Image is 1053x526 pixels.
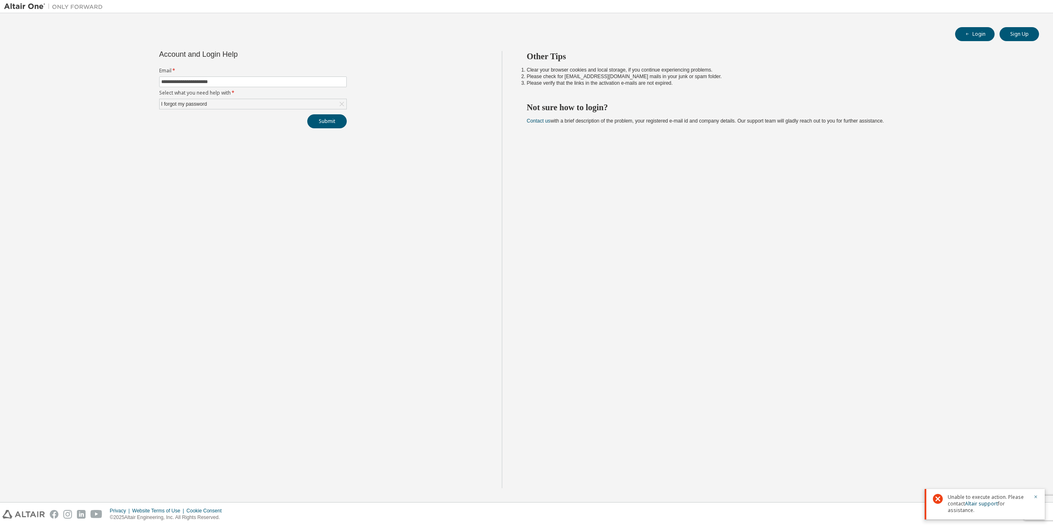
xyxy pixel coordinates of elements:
label: Select what you need help with [159,90,347,96]
h2: Not sure how to login? [527,102,1025,113]
button: Submit [307,114,347,128]
div: Website Terms of Use [132,507,186,514]
img: altair_logo.svg [2,510,45,519]
li: Please verify that the links in the activation e-mails are not expired. [527,80,1025,86]
div: Privacy [110,507,132,514]
div: Account and Login Help [159,51,309,58]
a: Contact us [527,118,550,124]
img: youtube.svg [90,510,102,519]
img: linkedin.svg [77,510,86,519]
div: I forgot my password [160,100,208,109]
li: Clear your browser cookies and local storage, if you continue experiencing problems. [527,67,1025,73]
img: instagram.svg [63,510,72,519]
div: Cookie Consent [186,507,226,514]
img: Altair One [4,2,107,11]
a: Altair support [965,500,998,507]
button: Login [955,27,995,41]
span: with a brief description of the problem, your registered e-mail id and company details. Our suppo... [527,118,884,124]
p: © 2025 Altair Engineering, Inc. All Rights Reserved. [110,514,227,521]
label: Email [159,67,347,74]
span: Unable to execute action. Please contact for assistance. [948,494,1028,514]
h2: Other Tips [527,51,1025,62]
button: Sign Up [1000,27,1039,41]
div: I forgot my password [160,99,346,109]
img: facebook.svg [50,510,58,519]
li: Please check for [EMAIL_ADDRESS][DOMAIN_NAME] mails in your junk or spam folder. [527,73,1025,80]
